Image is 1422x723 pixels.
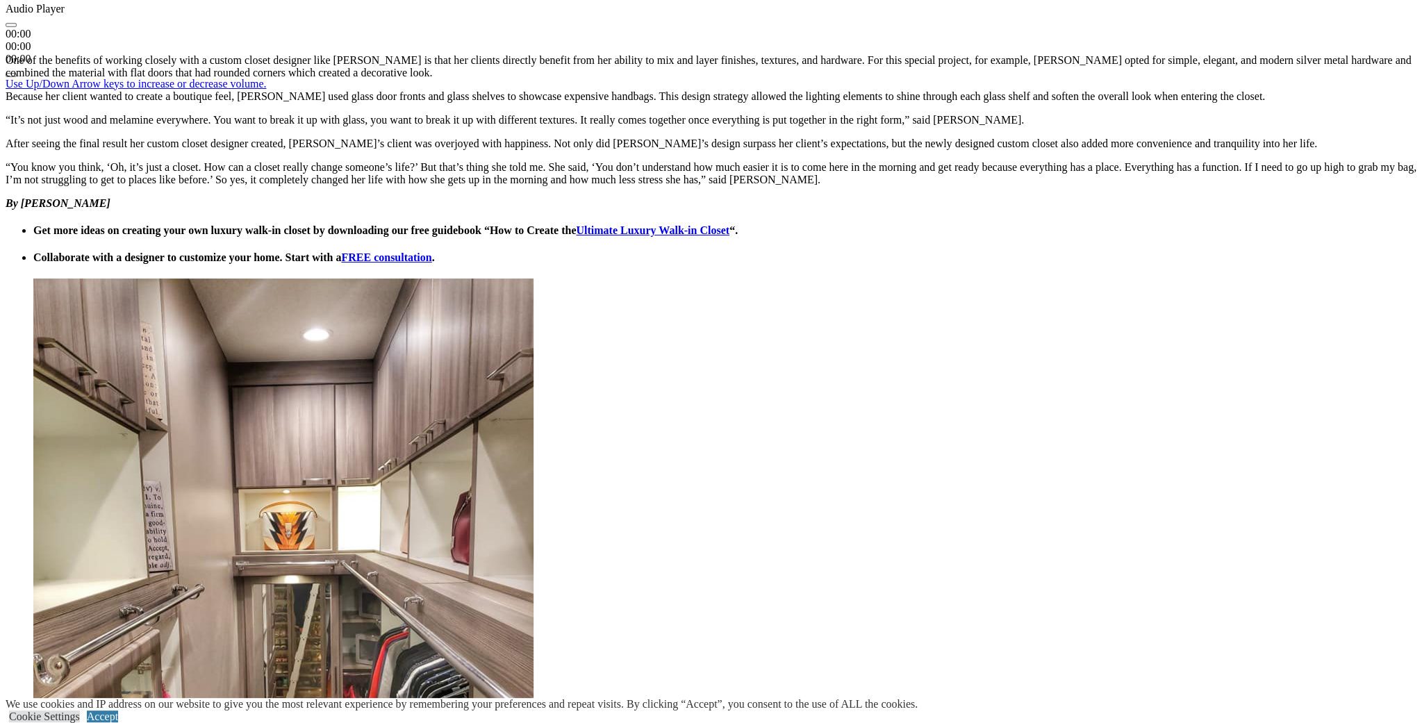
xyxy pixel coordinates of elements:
[6,161,1416,186] p: “You know you think, ‘Oh, it’s just a closet. How can a closet really change someone’s life?’ But...
[341,251,431,263] a: FREE consultation
[87,710,118,722] a: Accept
[33,224,1416,237] h4: Get more ideas on creating your own luxury walk-in closet by downloading our free guidebook “How ...
[6,78,266,90] span: Use Up/Down Arrow keys to increase or decrease volume.
[6,114,1416,126] p: “It’s not just wood and melamine everywhere. You want to break it up with glass, you want to brea...
[6,23,17,27] button: Play
[6,3,65,15] span: Audio Player
[6,138,1416,150] p: After seeing the final result her custom closet designer created, [PERSON_NAME]’s client was over...
[6,15,802,43] div: Audio Player
[33,251,1416,264] h4: Collaborate with a designer to customize your home. Start with a .
[9,710,80,722] a: Cookie Settings
[6,40,31,52] span: 00:00
[6,53,31,65] span: 00:00
[6,40,31,52] span: Time Slider
[576,224,729,236] a: Ultimate Luxury Walk-in Closet
[6,197,110,209] strong: By [PERSON_NAME]
[6,90,1416,103] p: Because her client wanted to create a boutique feel, [PERSON_NAME] used glass door fronts and gla...
[6,78,266,90] a: Volume Slider
[6,54,1416,79] p: One of the benefits of working closely with a custom closet designer like [PERSON_NAME] is that h...
[6,698,918,710] div: We use cookies and IP address on our website to give you the most relevant experience by remember...
[6,28,31,40] span: 00:00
